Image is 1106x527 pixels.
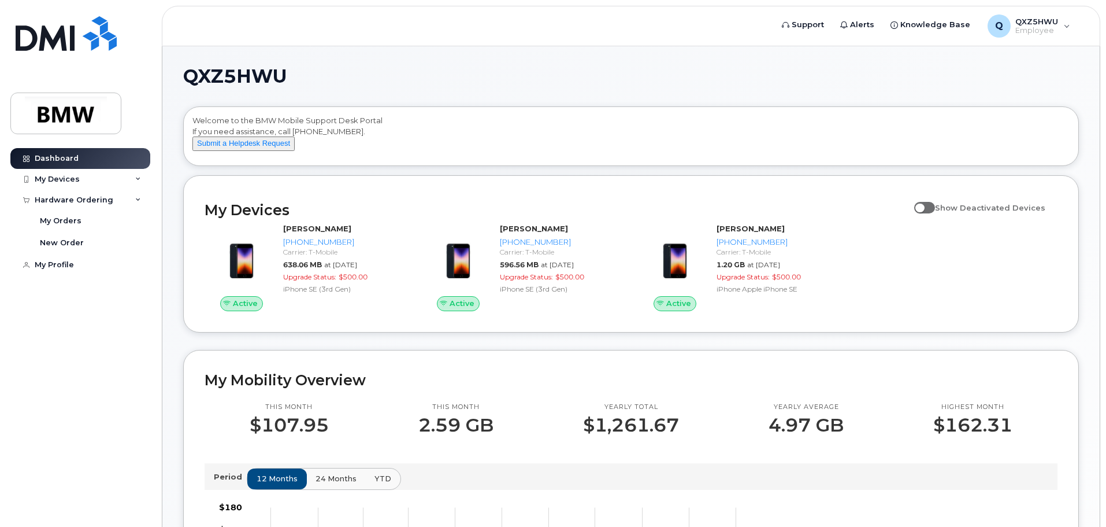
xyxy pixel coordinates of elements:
[283,247,403,257] div: Carrier: T-Mobile
[500,224,568,233] strong: [PERSON_NAME]
[205,201,908,219] h2: My Devices
[205,371,1057,389] h2: My Mobility Overview
[283,284,403,294] div: iPhone SE (3rd Gen)
[717,224,785,233] strong: [PERSON_NAME]
[541,260,574,269] span: at [DATE]
[430,229,486,285] img: image20231002-3703462-1angbar.jpeg
[583,403,679,412] p: Yearly total
[933,403,1012,412] p: Highest month
[747,260,780,269] span: at [DATE]
[283,272,336,281] span: Upgrade Status:
[214,229,269,285] img: image20231002-3703462-1angbar.jpeg
[214,471,247,482] p: Period
[339,272,368,281] span: $500.00
[324,260,357,269] span: at [DATE]
[772,272,801,281] span: $500.00
[219,502,242,513] tspan: $180
[638,223,841,311] a: Active[PERSON_NAME][PHONE_NUMBER]Carrier: T-Mobile1.20 GBat [DATE]Upgrade Status:$500.00iPhone Ap...
[769,403,844,412] p: Yearly average
[418,415,493,436] p: 2.59 GB
[418,403,493,412] p: This month
[717,247,836,257] div: Carrier: T-Mobile
[183,68,287,85] span: QXZ5HWU
[283,237,403,248] div: [PHONE_NUMBER]
[500,284,619,294] div: iPhone SE (3rd Gen)
[717,260,745,269] span: 1.20 GB
[374,473,391,484] span: YTD
[500,260,539,269] span: 596.56 MB
[450,298,474,309] span: Active
[421,223,624,311] a: Active[PERSON_NAME][PHONE_NUMBER]Carrier: T-Mobile596.56 MBat [DATE]Upgrade Status:$500.00iPhone ...
[666,298,691,309] span: Active
[192,115,1070,161] div: Welcome to the BMW Mobile Support Desk Portal If you need assistance, call [PHONE_NUMBER].
[914,197,923,206] input: Show Deactivated Devices
[192,138,295,148] a: Submit a Helpdesk Request
[933,415,1012,436] p: $162.31
[583,415,679,436] p: $1,261.67
[935,203,1045,212] span: Show Deactivated Devices
[250,403,329,412] p: This month
[192,137,295,151] button: Submit a Helpdesk Request
[205,223,407,311] a: Active[PERSON_NAME][PHONE_NUMBER]Carrier: T-Mobile638.06 MBat [DATE]Upgrade Status:$500.00iPhone ...
[647,229,703,285] img: image20231002-3703462-10zne2t.jpeg
[500,237,619,248] div: [PHONE_NUMBER]
[283,224,351,233] strong: [PERSON_NAME]
[717,237,836,248] div: [PHONE_NUMBER]
[769,415,844,436] p: 4.97 GB
[283,260,322,269] span: 638.06 MB
[250,415,329,436] p: $107.95
[233,298,258,309] span: Active
[500,272,553,281] span: Upgrade Status:
[555,272,584,281] span: $500.00
[717,284,836,294] div: iPhone Apple iPhone SE
[717,272,770,281] span: Upgrade Status:
[500,247,619,257] div: Carrier: T-Mobile
[316,473,357,484] span: 24 months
